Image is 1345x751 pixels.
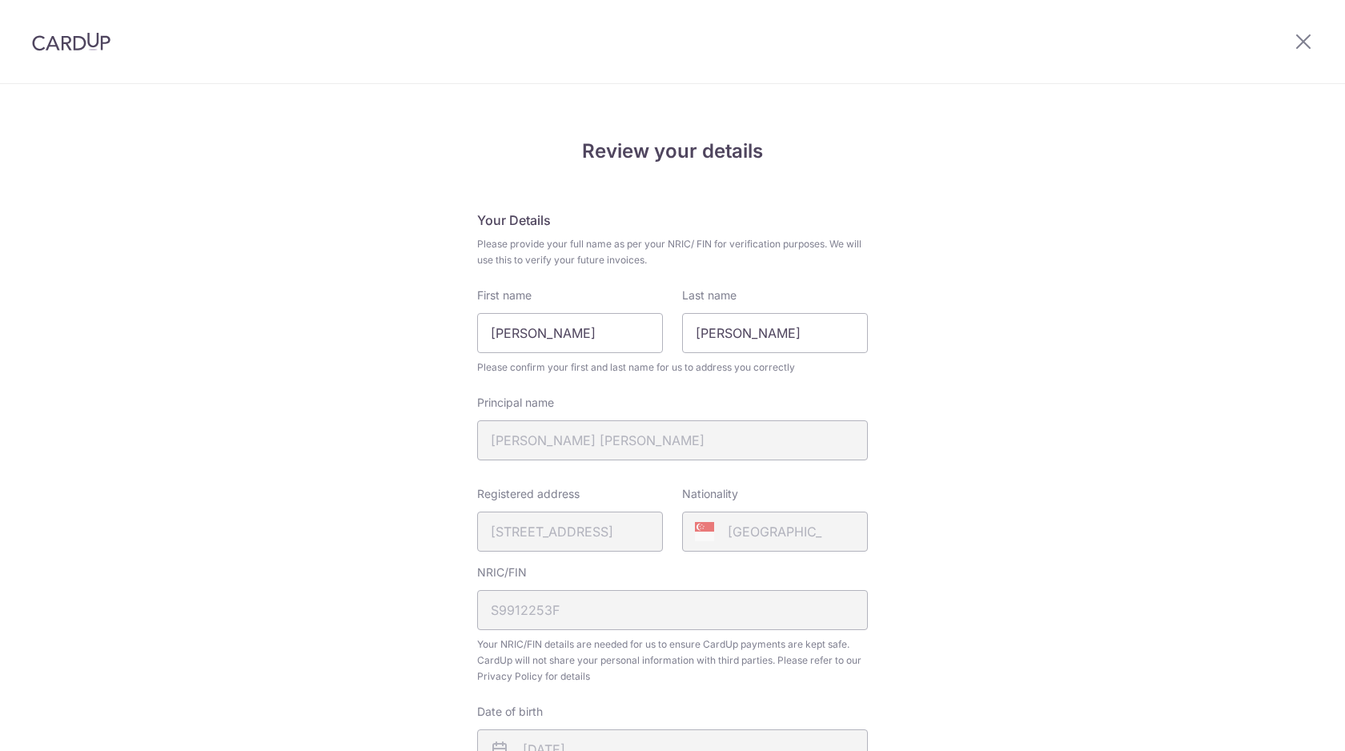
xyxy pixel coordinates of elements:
label: Registered address [477,486,580,502]
span: Your NRIC/FIN details are needed for us to ensure CardUp payments are kept safe. CardUp will not ... [477,637,868,685]
label: NRIC/FIN [477,564,527,580]
span: Please confirm your first and last name for us to address you correctly [477,359,868,375]
span: Please provide your full name as per your NRIC/ FIN for verification purposes. We will use this t... [477,236,868,268]
input: Last name [682,313,868,353]
label: First name [477,287,532,303]
label: Principal name [477,395,554,411]
label: Date of birth [477,704,543,720]
h4: Review your details [477,137,868,166]
img: CardUp [32,32,110,51]
input: First Name [477,313,663,353]
label: Last name [682,287,737,303]
label: Nationality [682,486,738,502]
h5: Your Details [477,211,868,230]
